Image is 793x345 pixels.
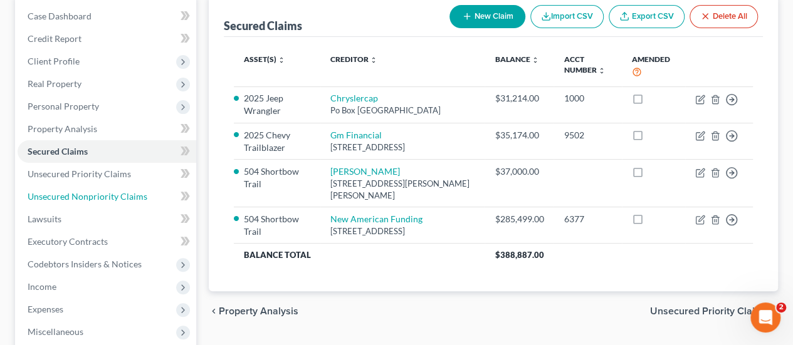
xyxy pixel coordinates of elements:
span: Personal Property [28,101,99,111]
span: Real Property [28,78,81,89]
a: Balance unfold_more [495,54,538,64]
button: Import CSV [530,5,604,28]
th: Balance Total [234,244,485,266]
a: Gm Financial [330,130,382,140]
div: [STREET_ADDRESS] [330,142,475,153]
div: $31,214.00 [495,92,544,105]
a: [PERSON_NAME] [330,166,400,177]
a: Case Dashboard [18,5,196,28]
li: 504 Shortbow Trail [244,165,310,190]
span: 2 [776,302,786,312]
span: Expenses [28,304,63,314]
i: unfold_more [597,67,605,75]
span: Property Analysis [28,123,97,134]
a: Acct Number unfold_more [564,54,605,75]
a: Secured Claims [18,140,196,163]
button: chevron_left Property Analysis [209,306,298,316]
span: Unsecured Priority Claims [28,168,131,179]
div: Po Box [GEOGRAPHIC_DATA] [330,105,475,116]
span: Property Analysis [219,306,298,316]
span: Income [28,281,56,292]
iframe: Intercom live chat [750,302,780,332]
div: $285,499.00 [495,213,544,225]
i: unfold_more [278,56,285,64]
div: [STREET_ADDRESS][PERSON_NAME][PERSON_NAME] [330,178,475,201]
a: Creditor unfold_more [330,54,377,64]
a: Executory Contracts [18,230,196,253]
i: chevron_left [209,306,219,316]
div: $35,174.00 [495,129,544,142]
a: Asset(s) unfold_more [244,54,285,64]
div: 6377 [564,213,611,225]
a: Export CSV [609,5,685,28]
span: Client Profile [28,56,80,66]
div: Secured Claims [224,18,302,33]
button: New Claim [449,5,525,28]
li: 504 Shortbow Trail [244,213,310,238]
span: Case Dashboard [28,11,92,21]
div: 1000 [564,92,611,105]
a: Chryslercap [330,93,378,103]
span: Codebtors Insiders & Notices [28,259,142,269]
span: Credit Report [28,33,81,44]
button: Delete All [690,5,758,28]
span: Secured Claims [28,146,88,157]
button: Unsecured Priority Claims chevron_right [650,306,778,316]
li: 2025 Jeep Wrangler [244,92,310,117]
a: Credit Report [18,28,196,50]
i: unfold_more [370,56,377,64]
a: Property Analysis [18,118,196,140]
a: Unsecured Nonpriority Claims [18,185,196,208]
span: Lawsuits [28,214,61,224]
span: Unsecured Nonpriority Claims [28,191,147,202]
span: Executory Contracts [28,236,108,247]
div: 9502 [564,129,611,142]
th: Amended [622,47,685,86]
div: [STREET_ADDRESS] [330,225,475,237]
span: Miscellaneous [28,326,83,337]
a: New American Funding [330,214,423,224]
li: 2025 Chevy Trailblazer [244,129,310,154]
i: unfold_more [531,56,538,64]
span: $388,887.00 [495,250,544,260]
div: $37,000.00 [495,165,544,178]
a: Unsecured Priority Claims [18,163,196,185]
span: Unsecured Priority Claims [650,306,768,316]
a: Lawsuits [18,208,196,230]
